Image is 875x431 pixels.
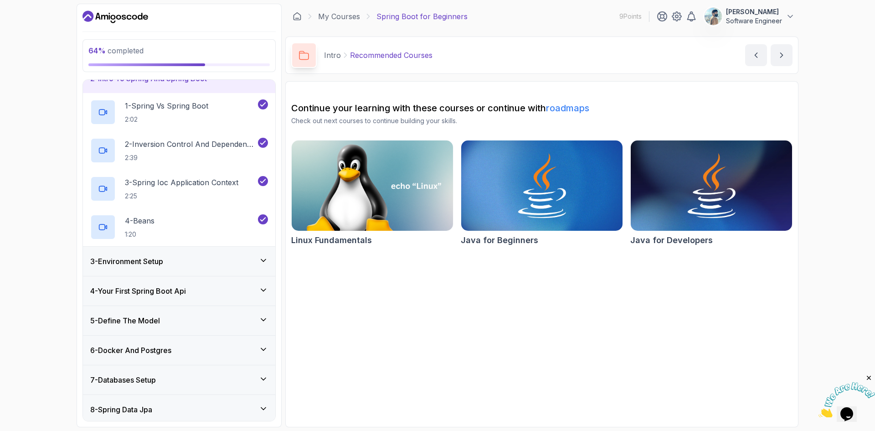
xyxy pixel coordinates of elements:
[324,50,341,61] p: Intro
[461,234,538,247] h2: Java for Beginners
[90,345,171,356] h3: 6 - Docker And Postgres
[704,7,795,26] button: user profile image[PERSON_NAME]Software Engineer
[83,365,275,395] button: 7-Databases Setup
[818,374,875,417] iframe: chat widget
[376,11,468,22] p: Spring Boot for Beginners
[83,247,275,276] button: 3-Environment Setup
[630,234,713,247] h2: Java for Developers
[619,12,642,21] p: 9 Points
[461,140,623,231] img: Java for Beginners card
[88,46,144,55] span: completed
[90,286,186,296] h3: 4 - Your First Spring Boot Api
[83,306,275,335] button: 5-Define The Model
[726,7,782,16] p: [PERSON_NAME]
[83,276,275,306] button: 4-Your First Spring Boot Api
[125,215,154,226] p: 4 - Beans
[125,139,256,150] p: 2 - Inversion Control And Dependency Injection
[546,103,589,114] a: roadmaps
[125,100,208,111] p: 1 - Spring Vs Spring Boot
[293,12,302,21] a: Dashboard
[350,50,432,61] p: Recommended Courses
[726,16,782,26] p: Software Engineer
[90,138,268,163] button: 2-Inversion Control And Dependency Injection2:39
[291,116,793,125] p: Check out next courses to continue building your skills.
[291,102,793,114] h2: Continue your learning with these courses or continue with
[82,10,148,24] a: Dashboard
[631,140,792,231] img: Java for Developers card
[83,395,275,424] button: 8-Spring Data Jpa
[461,140,623,247] a: Java for Beginners cardJava for Beginners
[90,214,268,240] button: 4-Beans1:20
[291,234,372,247] h2: Linux Fundamentals
[83,336,275,365] button: 6-Docker And Postgres
[125,153,256,162] p: 2:39
[705,8,722,25] img: user profile image
[90,99,268,125] button: 1-Spring Vs Spring Boot2:02
[88,46,106,55] span: 64 %
[125,115,208,124] p: 2:02
[90,256,163,267] h3: 3 - Environment Setup
[771,44,793,66] button: next content
[291,140,453,247] a: Linux Fundamentals cardLinux Fundamentals
[90,176,268,202] button: 3-Spring Ioc Application Context2:25
[90,374,156,385] h3: 7 - Databases Setup
[125,230,154,239] p: 1:20
[125,177,238,188] p: 3 - Spring Ioc Application Context
[90,315,160,326] h3: 5 - Define The Model
[90,404,152,415] h3: 8 - Spring Data Jpa
[125,192,238,201] p: 2:25
[745,44,767,66] button: previous content
[630,140,793,247] a: Java for Developers cardJava for Developers
[318,11,360,22] a: My Courses
[292,140,453,231] img: Linux Fundamentals card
